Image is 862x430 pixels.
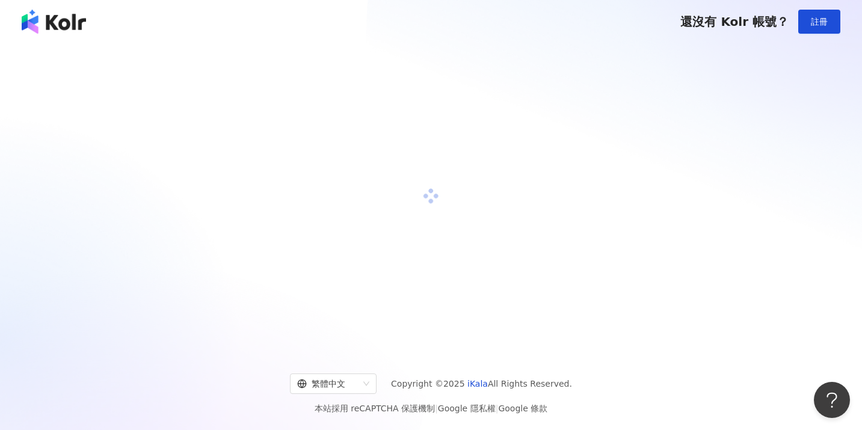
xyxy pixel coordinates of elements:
[467,379,488,389] a: iKala
[391,376,572,391] span: Copyright © 2025 All Rights Reserved.
[496,404,499,413] span: |
[680,14,789,29] span: 還沒有 Kolr 帳號？
[435,404,438,413] span: |
[798,10,840,34] button: 註冊
[814,382,850,418] iframe: Help Scout Beacon - Open
[22,10,86,34] img: logo
[498,404,547,413] a: Google 條款
[438,404,496,413] a: Google 隱私權
[811,17,828,26] span: 註冊
[297,374,359,393] div: 繁體中文
[315,401,547,416] span: 本站採用 reCAPTCHA 保護機制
